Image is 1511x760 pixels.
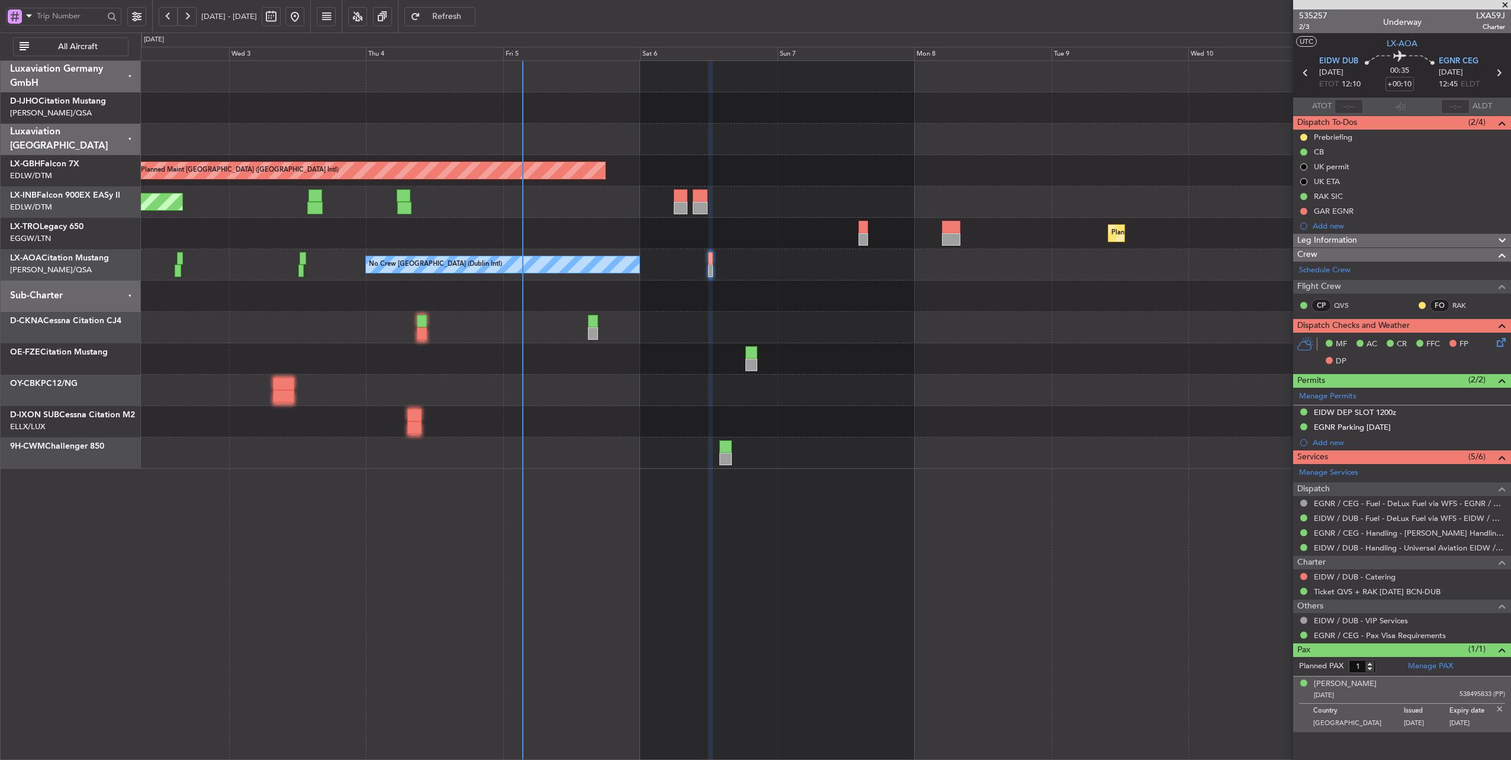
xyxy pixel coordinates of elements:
[1314,543,1505,553] a: EIDW / DUB - Handling - Universal Aviation EIDW / DUB
[10,254,41,262] span: LX-AOA
[1052,47,1188,61] div: Tue 9
[1313,719,1404,730] p: [GEOGRAPHIC_DATA]
[10,97,38,105] span: D-IJHO
[144,35,164,45] div: [DATE]
[10,170,52,181] a: EDLW/DTM
[1313,707,1404,719] p: Country
[10,265,92,275] a: [PERSON_NAME]/QSA
[1299,391,1356,402] a: Manage Permits
[10,411,59,419] span: D-IXON SUB
[1314,162,1349,172] div: UK permit
[1468,116,1486,128] span: (2/4)
[1313,221,1505,231] div: Add new
[1449,719,1495,730] p: [DATE]
[1314,691,1334,700] span: [DATE]
[1336,356,1346,368] span: DP
[1468,450,1486,463] span: (5/6)
[1468,643,1486,655] span: (1/1)
[31,43,124,51] span: All Aircraft
[1319,79,1339,91] span: ETOT
[777,47,914,61] div: Sun 7
[92,47,229,61] div: Tue 2
[1473,101,1492,112] span: ALDT
[1476,22,1505,32] span: Charter
[10,202,52,212] a: EDLW/DTM
[1342,79,1361,91] span: 12:10
[10,97,106,105] a: D-IJHOCitation Mustang
[1299,22,1327,32] span: 2/3
[1461,79,1480,91] span: ELDT
[1297,280,1341,294] span: Flight Crew
[10,411,135,419] a: D-IXON SUBCessna Citation M2
[1297,482,1330,496] span: Dispatch
[1314,191,1343,201] div: RAK SIC
[1314,206,1354,216] div: GAR EGNR
[10,223,40,231] span: LX-TRO
[10,191,37,199] span: LX-INB
[10,348,40,356] span: OE-FZE
[1319,67,1343,79] span: [DATE]
[10,233,51,244] a: EGGW/LTN
[1297,319,1410,333] span: Dispatch Checks and Weather
[1439,67,1463,79] span: [DATE]
[10,442,45,450] span: 9H-CWM
[1426,339,1440,350] span: FFC
[1439,79,1458,91] span: 12:45
[1390,65,1409,77] span: 00:35
[1404,707,1449,719] p: Issued
[10,348,108,356] a: OE-FZECitation Mustang
[1314,678,1377,690] div: [PERSON_NAME]
[1319,56,1358,67] span: EIDW DUB
[13,37,128,56] button: All Aircraft
[1314,513,1505,523] a: EIDW / DUB - Fuel - DeLux Fuel via WFS - EIDW / DUB
[1313,437,1505,447] div: Add new
[1297,643,1310,657] span: Pax
[369,256,502,273] div: No Crew [GEOGRAPHIC_DATA] (Dublin Intl)
[1299,467,1358,479] a: Manage Services
[10,160,79,168] a: LX-GBHFalcon 7X
[1449,707,1495,719] p: Expiry date
[1314,407,1396,417] div: EIDW DEP SLOT 1200z
[1404,719,1449,730] p: [DATE]
[10,421,45,432] a: ELLX/LUX
[1314,422,1391,432] div: EGNR Parking [DATE]
[1297,374,1325,388] span: Permits
[404,7,475,26] button: Refresh
[1314,528,1505,538] a: EGNR / CEG - Handling - [PERSON_NAME] Handling Services EGNR / CEG
[1468,373,1486,386] span: (2/2)
[1314,630,1446,640] a: EGNR / CEG - Pax Visa Requirements
[1336,339,1347,350] span: MF
[1367,339,1377,350] span: AC
[1299,9,1327,22] span: 535257
[10,379,41,388] span: OY-CBK
[1312,101,1332,112] span: ATOT
[1397,339,1407,350] span: CR
[503,47,640,61] div: Fri 5
[10,254,109,262] a: LX-AOACitation Mustang
[1459,690,1505,700] span: 538495833 (PP)
[1297,600,1323,613] span: Others
[201,11,257,22] span: [DATE] - [DATE]
[1314,132,1352,142] div: Prebriefing
[640,47,777,61] div: Sat 6
[10,160,40,168] span: LX-GBH
[229,47,366,61] div: Wed 3
[10,442,104,450] a: 9H-CWMChallenger 850
[1430,299,1449,312] div: FO
[1494,704,1505,714] img: close
[1459,339,1468,350] span: FP
[1299,265,1351,276] a: Schedule Crew
[1111,224,1189,242] div: Planned Maint Dusseldorf
[1408,661,1453,672] a: Manage PAX
[1476,9,1505,22] span: LXA59J
[10,223,83,231] a: LX-TROLegacy 650
[1296,36,1317,47] button: UTC
[1311,299,1331,312] div: CP
[914,47,1051,61] div: Mon 8
[1314,147,1324,157] div: CB
[10,108,92,118] a: [PERSON_NAME]/QSA
[1297,116,1357,130] span: Dispatch To-Dos
[1297,248,1317,262] span: Crew
[366,47,503,61] div: Thu 4
[1314,498,1505,508] a: EGNR / CEG - Fuel - DeLux Fuel via WFS - EGNR / CEG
